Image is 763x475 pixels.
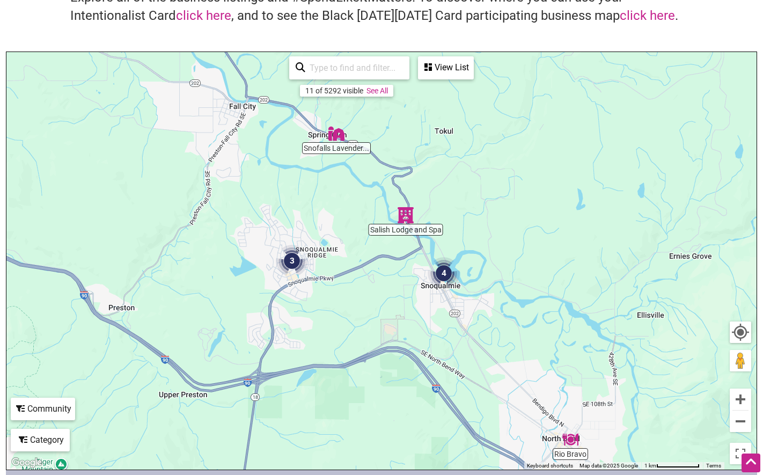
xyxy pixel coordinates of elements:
[12,399,74,419] div: Community
[305,86,363,95] div: 11 of 5292 visible
[419,57,473,78] div: View List
[423,253,464,294] div: 4
[176,8,231,23] a: click here
[9,456,45,470] a: Open this area in Google Maps (opens a new window)
[12,430,69,450] div: Category
[11,429,70,451] div: Filter by category
[558,427,583,452] div: Rio Bravo
[418,56,474,79] div: See a list of the visible businesses
[366,86,388,95] a: See All
[305,57,403,78] input: Type to find and filter...
[730,389,751,410] button: Zoom in
[730,321,751,343] button: Your Location
[730,411,751,432] button: Zoom out
[644,463,656,469] span: 1 km
[527,462,573,470] button: Keyboard shortcuts
[730,350,751,371] button: Drag Pegman onto the map to open Street View
[729,442,752,465] button: Toggle fullscreen view
[324,121,349,146] div: Snofalls Lavender Farm
[742,454,760,472] div: Scroll Back to Top
[9,456,45,470] img: Google
[272,240,312,281] div: 3
[641,462,703,470] button: Map Scale: 1 km per 77 pixels
[393,203,418,228] div: Salish Lodge and Spa
[579,463,638,469] span: Map data ©2025 Google
[289,56,409,79] div: Type to search and filter
[11,398,75,420] div: Filter by Community
[620,8,675,23] a: click here
[706,463,721,469] a: Terms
